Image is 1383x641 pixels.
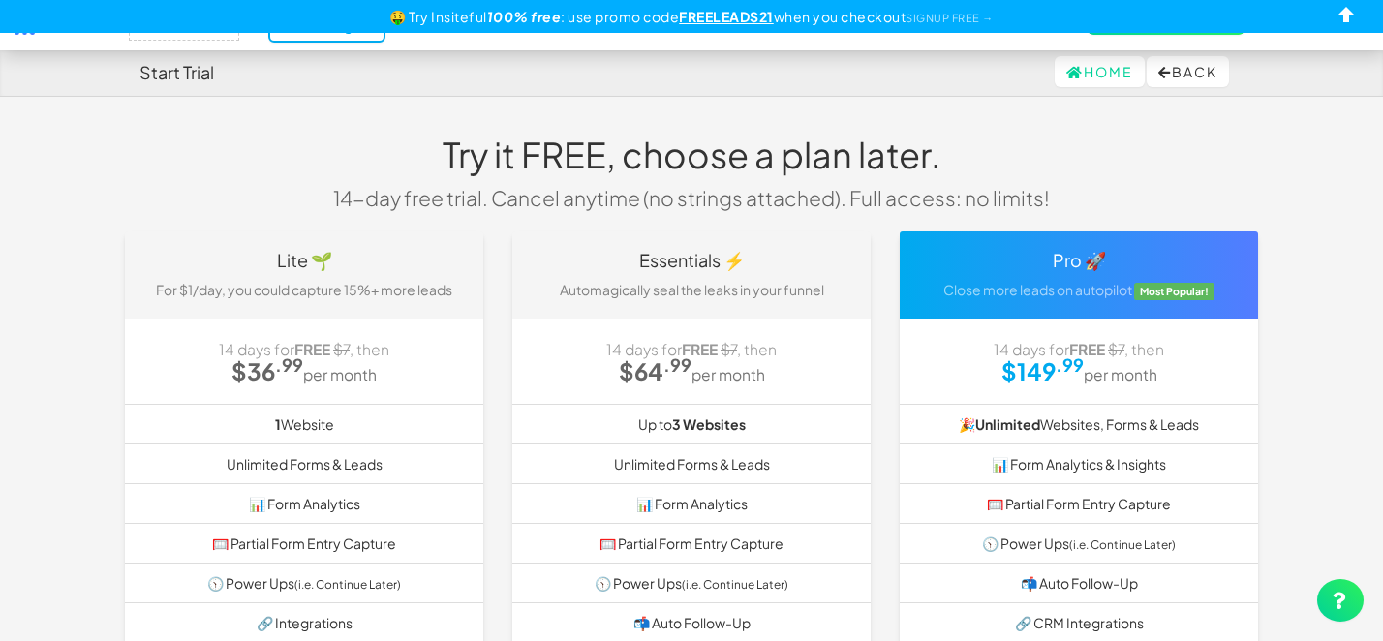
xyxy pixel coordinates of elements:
[1055,56,1145,87] a: Home
[914,251,1244,270] h4: Pro 🚀
[125,443,483,484] li: Unlimited Forms & Leads
[527,280,856,299] p: Automagically seal the leaks in your funnel
[1108,340,1124,358] strike: $7
[303,365,377,383] small: per month
[231,356,303,385] strong: $36
[619,356,691,385] strong: $64
[333,340,350,358] strike: $7
[900,523,1258,564] li: 🕥 Power Ups
[125,523,483,564] li: 🥅 Partial Form Entry Capture
[663,353,691,376] sup: .99
[691,365,765,383] small: per month
[275,415,281,433] b: 1
[606,340,777,358] span: 14 days for , then
[125,563,483,603] li: 🕥 Power Ups
[1001,356,1084,385] strong: $149
[275,353,303,376] sup: .99
[319,136,1064,174] h1: Try it FREE, choose a plan later.
[512,404,871,444] li: Up to
[679,8,774,25] u: FREELEADS21
[139,251,469,270] h4: Lite 🌱
[1069,340,1105,358] strong: FREE
[1134,283,1215,300] span: Most Popular!
[1069,537,1176,552] small: (i.e. Continue Later)
[943,281,1132,298] span: Close more leads on autopilot
[294,577,401,592] small: (i.e. Continue Later)
[1056,353,1084,376] sup: .99
[487,8,562,25] b: 100% free
[512,443,871,484] li: Unlimited Forms & Leads
[139,63,214,82] h4: Start Trial
[319,184,1064,212] p: 14-day free trial. Cancel anytime (no strings attached). Full access: no limits!
[721,340,737,358] strike: $7
[527,251,856,270] h4: Essentials ⚡
[994,340,1164,358] span: 14 days for , then
[672,415,746,433] b: 3 Websites
[294,340,330,358] strong: FREE
[975,415,1040,433] strong: Unlimited
[219,340,389,358] span: 14 days for , then
[1084,365,1157,383] small: per month
[682,340,718,358] strong: FREE
[512,483,871,524] li: 📊 Form Analytics
[900,443,1258,484] li: 📊 Form Analytics & Insights
[125,483,483,524] li: 📊 Form Analytics
[900,483,1258,524] li: 🥅 Partial Form Entry Capture
[512,563,871,603] li: 🕥 Power Ups
[900,563,1258,603] li: 📬 Auto Follow-Up
[139,280,469,299] p: For $1/day, you could capture 15%+ more leads
[512,523,871,564] li: 🥅 Partial Form Entry Capture
[906,12,994,24] a: SIGNUP FREE →
[1147,56,1229,87] button: Back
[900,404,1258,444] li: 🎉 Websites, Forms & Leads
[682,577,788,592] small: (i.e. Continue Later)
[125,404,483,444] li: Website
